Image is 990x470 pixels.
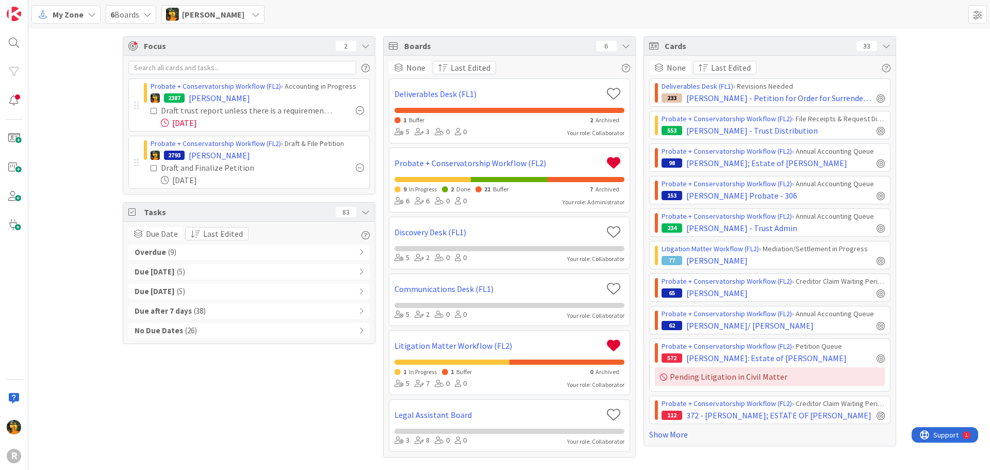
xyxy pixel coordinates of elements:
[415,252,430,264] div: 2
[662,82,733,91] a: Deliverables Desk (FL1)
[151,81,364,92] div: › Accounting in Progress
[662,399,792,408] a: Probate + Conservatorship Workflow (FL2)
[662,244,885,254] div: › Mediation/Settlement in Progress
[686,287,748,299] span: [PERSON_NAME]
[22,2,47,14] span: Support
[686,222,797,234] span: [PERSON_NAME] - Trust Admin
[590,185,593,193] span: 7
[394,378,409,390] div: 5
[567,437,624,446] div: Your role: Collaborator
[177,286,185,298] span: ( 5 )
[394,283,602,295] a: Communications Desk (FL1)
[409,185,437,193] span: In Progress
[567,128,624,138] div: Your role: Collaborator
[177,266,185,278] span: ( 5 )
[336,41,356,51] div: 2
[662,342,792,351] a: Probate + Conservatorship Workflow (FL2)
[686,189,797,202] span: [PERSON_NAME] Probate - 306
[151,93,160,103] img: MR
[161,174,364,186] div: [DATE]
[435,435,450,446] div: 0
[415,435,430,446] div: 8
[394,339,602,352] a: Litigation Matter Workflow (FL2)
[686,352,847,364] span: [PERSON_NAME]: Estate of [PERSON_NAME]
[455,309,467,320] div: 0
[394,196,409,207] div: 6
[662,179,885,189] div: › Annual Accounting Queue
[394,157,602,169] a: Probate + Conservatorship Workflow (FL2)
[185,227,249,240] button: Last Edited
[166,8,179,21] img: MR
[164,151,185,160] div: 2793
[185,325,197,337] span: ( 26 )
[662,411,682,420] div: 112
[435,196,450,207] div: 0
[567,254,624,264] div: Your role: Collaborator
[662,158,682,168] div: 98
[403,368,406,376] span: 1
[662,277,792,286] a: Probate + Conservatorship Workflow (FL2)
[151,151,160,160] img: MR
[455,378,467,390] div: 0
[394,226,602,238] a: Discovery Desk (FL1)
[415,309,430,320] div: 2
[451,61,490,74] span: Last Edited
[406,61,425,74] span: None
[336,207,356,217] div: 83
[182,8,244,21] span: [PERSON_NAME]
[435,252,450,264] div: 0
[151,139,281,148] a: Probate + Conservatorship Workflow (FL2)
[662,321,682,330] div: 62
[662,276,885,287] div: › Creditor Claim Waiting Period
[161,104,333,117] div: Draft trust report unless there is a requirement to provide a full accounting
[493,185,508,193] span: Buffer
[433,61,496,74] button: Last Edited
[161,117,364,129] div: [DATE]
[686,92,872,104] span: [PERSON_NAME] - Petition for Order for Surrender of Assets
[189,149,250,161] span: [PERSON_NAME]
[394,435,409,446] div: 3
[596,185,619,193] span: Archived
[662,256,682,265] div: 77
[686,254,748,267] span: [PERSON_NAME]
[135,325,183,337] b: No Due Dates
[662,244,759,253] a: Litigation Matter Workflow (FL2)
[394,309,409,320] div: 5
[455,252,467,264] div: 0
[7,449,21,463] div: R
[435,126,450,138] div: 0
[144,40,327,52] span: Focus
[409,368,437,376] span: In Progress
[394,88,602,100] a: Deliverables Desk (FL1)
[415,378,430,390] div: 7
[456,185,470,193] span: Done
[662,211,885,222] div: › Annual Accounting Queue
[590,368,593,376] span: 0
[455,196,467,207] div: 0
[435,309,450,320] div: 0
[146,228,178,240] span: Due Date
[596,41,617,51] div: 6
[394,252,409,264] div: 5
[435,378,450,390] div: 0
[456,368,472,376] span: Buffer
[110,8,139,21] span: Boards
[404,40,591,52] span: Boards
[662,353,682,363] div: 572
[151,138,364,149] div: › Draft & File Petition
[563,198,624,207] div: Your role: Administrator
[667,61,686,74] span: None
[662,398,885,409] div: › Creditor Claim Waiting Period
[394,409,602,421] a: Legal Assistant Board
[7,7,21,21] img: Visit kanbanzone.com
[856,41,877,51] div: 33
[649,428,890,441] a: Show More
[662,341,885,352] div: › Petition Queue
[686,319,814,332] span: [PERSON_NAME]/ [PERSON_NAME]
[53,8,84,21] span: My Zone
[693,61,756,74] button: Last Edited
[662,81,885,92] div: › Revisions Needed
[662,191,682,200] div: 153
[189,92,250,104] span: [PERSON_NAME]
[135,266,175,278] b: Due [DATE]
